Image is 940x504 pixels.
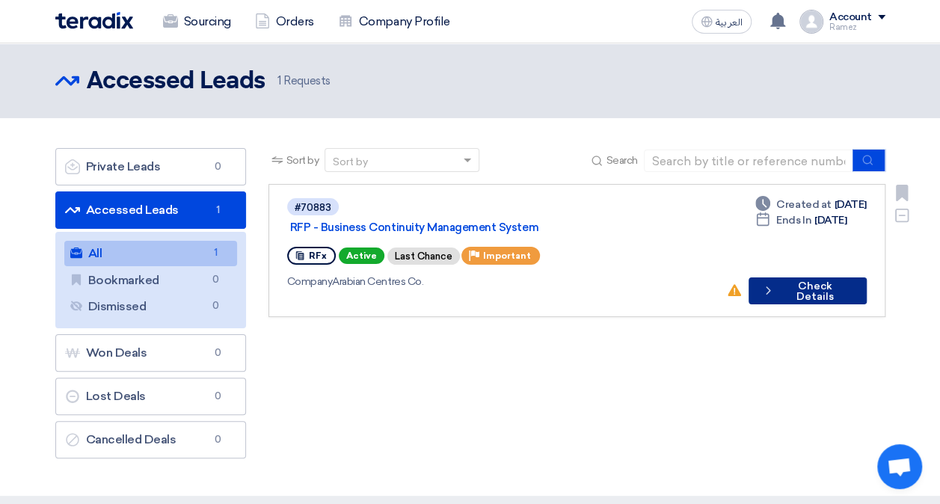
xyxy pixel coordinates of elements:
span: 0 [209,389,227,404]
span: Company [287,275,333,288]
span: 0 [209,432,227,447]
span: 1 [209,203,227,218]
span: 0 [209,159,227,174]
a: Open chat [877,444,922,489]
a: Lost Deals0 [55,378,246,415]
span: Requests [277,73,331,90]
a: Sourcing [151,5,243,38]
a: Cancelled Deals0 [55,421,246,458]
span: 1 [277,74,281,87]
span: 0 [207,298,225,314]
span: Created at [776,197,831,212]
a: Dismissed [64,294,237,319]
input: Search by title or reference number [644,150,853,172]
button: Check Details [749,277,866,304]
div: [DATE] [755,212,847,228]
div: #70883 [295,203,331,212]
span: 0 [207,272,225,288]
a: All [64,241,237,266]
span: Active [339,248,384,264]
div: Account [829,11,872,24]
a: Bookmarked [64,268,237,293]
button: العربية [692,10,752,34]
a: Private Leads0 [55,148,246,185]
h2: Accessed Leads [87,67,265,96]
a: Company Profile [326,5,462,38]
div: [DATE] [755,197,866,212]
span: Important [483,251,531,261]
span: Sort by [286,153,319,168]
img: profile_test.png [799,10,823,34]
span: Search [606,153,637,168]
div: Last Chance [387,248,460,265]
span: العربية [716,17,743,28]
a: Orders [243,5,326,38]
span: RFx [309,251,327,261]
div: Ramez [829,23,885,31]
div: Sort by [333,154,368,170]
span: 0 [209,345,227,360]
a: RFP - Business Continuity Management System [290,221,664,234]
span: 1 [207,245,225,261]
span: Ends In [776,212,811,228]
a: Won Deals0 [55,334,246,372]
img: Teradix logo [55,12,133,29]
div: Arabian Centres Co. [287,274,715,289]
a: Accessed Leads1 [55,191,246,229]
